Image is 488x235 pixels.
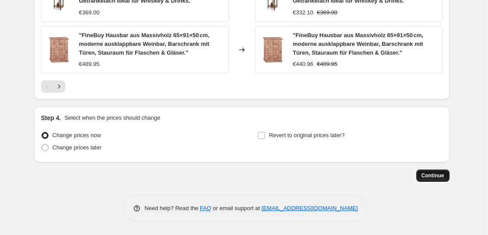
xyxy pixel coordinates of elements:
nav: Pagination [41,80,65,93]
img: 811R9bngGAL_80x.jpg [46,37,72,63]
p: Select when the prices should change [64,114,160,122]
span: or email support at [211,205,261,211]
span: "FineBuy Hausbar aus Massivholz 65×91×50 cm, moderne ausklappbare Weinbar, Barschrank mit Türen, ... [79,32,209,56]
span: Change prices later [52,144,102,151]
button: Continue [416,169,450,182]
div: €489.95 [79,60,100,69]
span: Revert to original prices later? [269,132,345,138]
strike: €489.95 [317,60,338,69]
strike: €369.00 [317,8,338,17]
a: [EMAIL_ADDRESS][DOMAIN_NAME] [261,205,358,211]
h2: Step 4. [41,114,61,122]
span: Continue [422,172,444,179]
div: €332.10 [293,8,314,17]
img: 811R9bngGAL_80x.jpg [260,37,286,63]
span: "FineBuy Hausbar aus Massivholz 65×91×50 cm, moderne ausklappbare Weinbar, Barschrank mit Türen, ... [293,32,423,56]
a: FAQ [200,205,211,211]
span: Change prices now [52,132,101,138]
div: €369.00 [79,8,100,17]
button: Next [53,80,65,93]
span: Need help? Read the [145,205,200,211]
div: €440.96 [293,60,314,69]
